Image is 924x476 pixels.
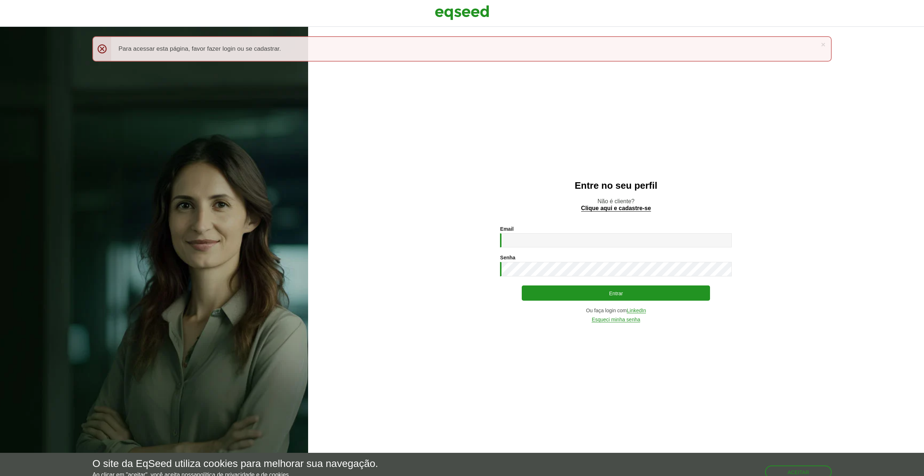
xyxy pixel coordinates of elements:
h5: O site da EqSeed utiliza cookies para melhorar sua navegação. [92,458,378,469]
h2: Entre no seu perfil [323,180,910,191]
a: LinkedIn [627,308,646,313]
img: EqSeed Logo [435,4,489,22]
a: Clique aqui e cadastre-se [581,205,651,212]
button: Entrar [522,285,710,301]
div: Para acessar esta página, favor fazer login ou se cadastrar. [92,36,832,62]
a: Esqueci minha senha [592,317,640,322]
label: Senha [500,255,515,260]
label: Email [500,226,513,231]
div: Ou faça login com [500,308,732,313]
p: Não é cliente? [323,198,910,212]
a: × [821,41,826,48]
